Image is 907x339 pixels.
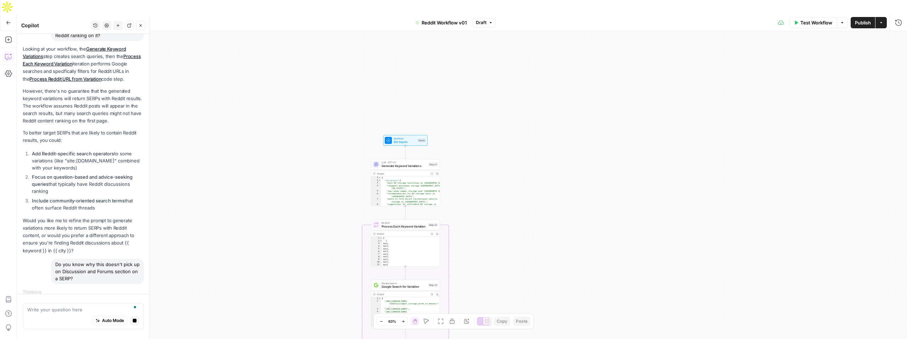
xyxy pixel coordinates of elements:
[371,135,440,146] div: WorkflowSet InputsInputs
[371,300,381,308] div: 2
[371,193,381,198] div: 6
[371,198,381,203] div: 7
[380,237,382,240] span: Toggle code folding, rows 1 through 119
[388,318,396,324] span: 63%
[851,17,875,28] button: Publish
[371,176,381,179] div: 1
[800,19,832,26] span: Test Workflow
[371,263,382,266] div: 11
[371,219,440,266] div: IterationProcess Each Keyword VariationStep 22Output[ [null,null,null,null,null,null,null,null,null
[92,316,127,325] button: Auto Mode
[371,318,381,324] div: 5
[32,174,133,187] strong: Focus on question-based and advice-seeking queries
[382,285,427,289] span: Google Search for Variation
[382,164,427,168] span: Generate Keyword Variations
[371,308,381,311] div: 3
[27,306,139,313] textarea: To enrich screen reader interactions, please activate Accessibility in Grammarly extension settings
[422,19,467,26] span: Reddit Workflow v01
[371,310,381,318] div: 4
[429,162,438,166] div: Step 21
[371,245,382,248] div: 4
[855,19,871,26] span: Publish
[371,324,381,329] div: 6
[371,159,440,206] div: LLM · GPT-4.1Generate Keyword VariationsStep 21Output{ "variations":[ "best RV storage facilities...
[102,317,124,324] span: Auto Mode
[494,317,510,326] button: Copy
[371,297,381,300] div: 1
[30,197,144,211] li: that often surface Reddit threads
[378,176,381,179] span: Toggle code folding, rows 1 through 14
[371,242,382,245] div: 3
[371,190,381,193] div: 5
[405,206,406,219] g: Edge from step_21 to step_22
[51,259,144,284] div: Do you know why this doesn't pick up on Discussion and Forums section on a SERP?
[428,223,438,227] div: Step 22
[32,198,125,203] strong: Include community-oriented search terms
[371,240,382,242] div: 2
[23,217,144,254] p: Would you like me to refine the prompt to generate variations more likely to return SERPs with Re...
[371,253,382,255] div: 7
[516,318,528,324] span: Paste
[371,247,382,250] div: 5
[380,240,382,242] span: Toggle code folding, rows 2 through 12
[371,258,382,261] div: 9
[394,140,416,144] span: Set Inputs
[371,261,382,264] div: 10
[371,184,381,190] div: 4
[382,161,427,164] span: LLM · GPT-4.1
[377,172,428,175] div: Output
[41,288,46,295] div: ...
[417,138,426,142] div: Inputs
[371,237,382,240] div: 1
[30,150,144,171] li: to some variations (like "site:[DOMAIN_NAME]" combined with your keywords)
[378,297,381,300] span: Toggle code folding, rows 1 through 11
[377,232,428,236] div: Output
[30,173,144,195] li: that typically have Reddit discussions ranking
[428,283,438,287] div: Step 23
[382,224,427,229] span: Process Each Keyword Variation
[371,266,382,269] div: 12
[497,318,507,324] span: Copy
[32,151,114,156] strong: Add Reddit-specific search operators
[378,179,381,182] span: Toggle code folding, rows 2 through 13
[382,281,427,285] span: Google Search
[23,129,144,144] p: To better target SERPs that are likely to contain Reddit results, you could:
[371,280,440,327] div: Google SearchGoogle Search for VariationStep 23Output[ "[URL][DOMAIN_NAME] /1d1kfvy/camper_storag...
[23,53,141,67] a: Process Each Keyword Variation
[23,288,144,295] div: Thinking
[789,17,836,28] button: Test Workflow
[405,266,406,279] g: Edge from step_22 to step_23
[513,317,530,326] button: Paste
[23,87,144,125] p: However, there's no guarantee that the generated keyword variations will return SERPs with Reddit...
[23,45,144,83] p: Looking at your workflow, the step creates search queries, then the iteration performs Google sea...
[405,146,406,159] g: Edge from start to step_21
[371,182,381,184] div: 3
[371,250,382,253] div: 6
[473,18,496,27] button: Draft
[411,17,471,28] button: Reddit Workflow v01
[371,179,381,182] div: 2
[394,137,416,140] span: Workflow
[23,46,126,59] a: Generate Keyword Variations
[21,22,89,29] div: Copilot
[476,19,486,26] span: Draft
[371,203,381,208] div: 8
[371,255,382,258] div: 8
[382,221,427,224] span: Iteration
[377,293,428,296] div: Output
[29,76,101,82] a: Process Reddit URL from Variation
